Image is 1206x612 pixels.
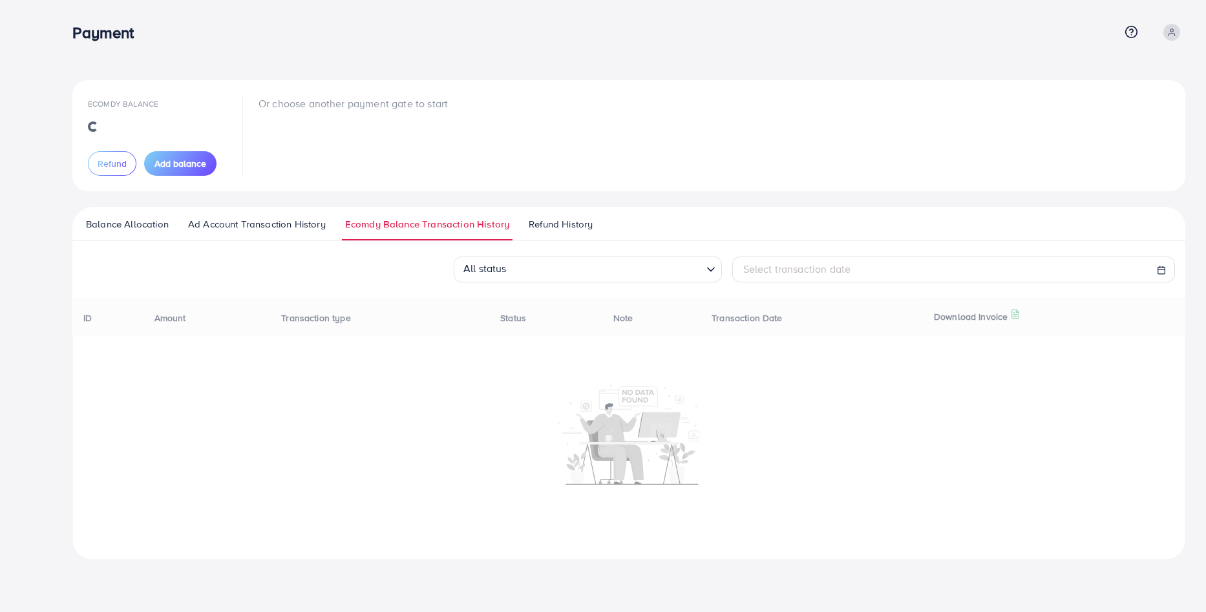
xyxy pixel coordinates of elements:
[144,151,217,176] button: Add balance
[345,217,509,231] span: Ecomdy Balance Transaction History
[454,257,722,282] div: Search for option
[154,157,206,170] span: Add balance
[72,23,144,42] h3: Payment
[188,217,326,231] span: Ad Account Transaction History
[259,96,448,111] p: Or choose another payment gate to start
[86,217,169,231] span: Balance Allocation
[743,262,851,276] span: Select transaction date
[529,217,593,231] span: Refund History
[98,157,127,170] span: Refund
[511,259,701,279] input: Search for option
[88,98,158,109] span: Ecomdy Balance
[461,258,509,279] span: All status
[88,151,136,176] button: Refund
